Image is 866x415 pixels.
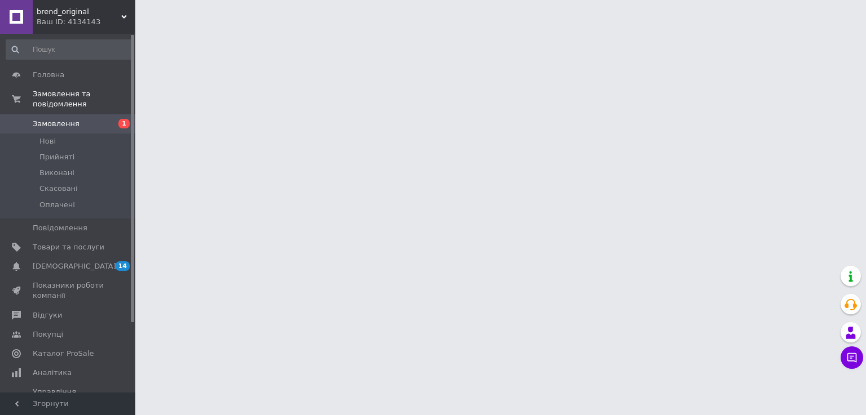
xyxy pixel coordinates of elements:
span: 1 [118,119,130,128]
span: Показники роботи компанії [33,280,104,301]
span: 14 [116,261,130,271]
span: Нові [39,136,56,146]
span: Оплачені [39,200,75,210]
span: Повідомлення [33,223,87,233]
input: Пошук [6,39,133,60]
span: brend_original [37,7,121,17]
span: Аналітика [33,368,72,378]
span: Головна [33,70,64,80]
span: Скасовані [39,184,78,194]
span: [DEMOGRAPHIC_DATA] [33,261,116,271]
button: Чат з покупцем [841,346,863,369]
span: Каталог ProSale [33,349,94,359]
span: Покупці [33,329,63,340]
span: Виконані [39,168,74,178]
span: Товари та послуги [33,242,104,252]
span: Замовлення [33,119,79,129]
span: Управління сайтом [33,387,104,407]
span: Відгуки [33,310,62,320]
span: Прийняті [39,152,74,162]
span: Замовлення та повідомлення [33,89,135,109]
div: Ваш ID: 4134143 [37,17,135,27]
